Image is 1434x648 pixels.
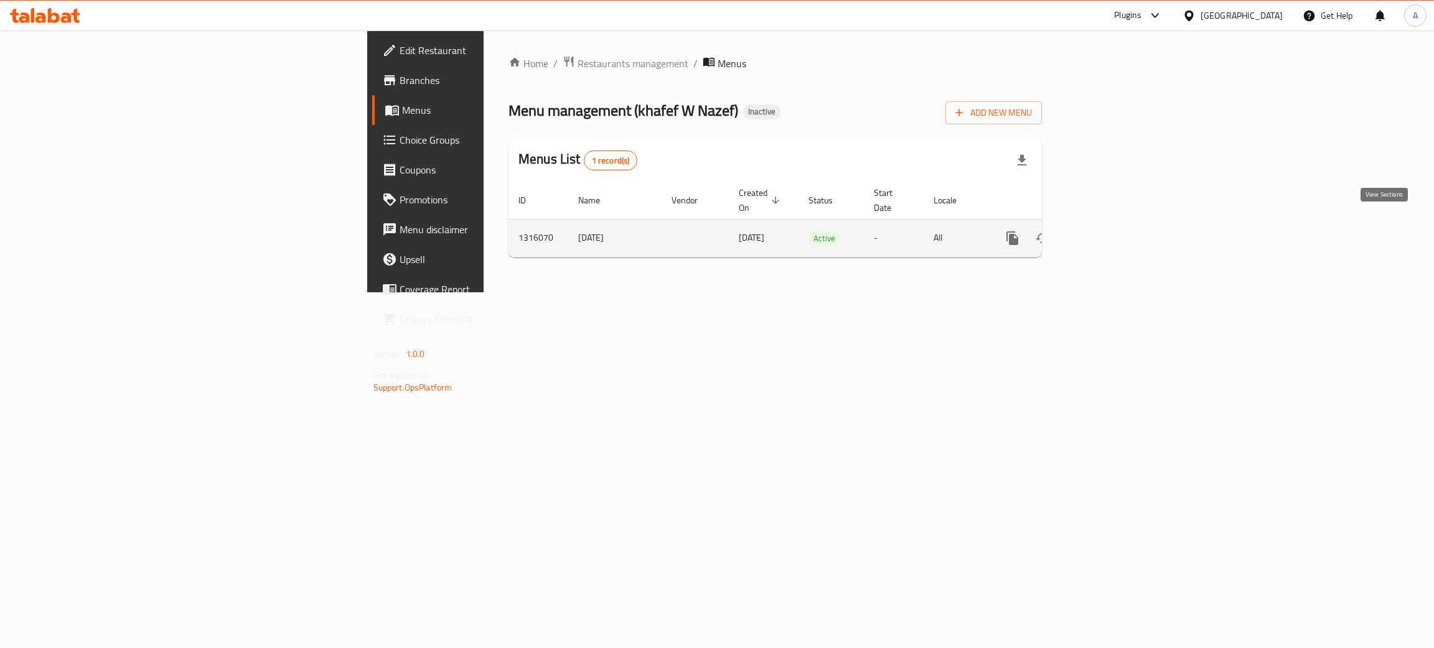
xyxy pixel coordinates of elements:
span: Name [578,193,616,208]
td: [DATE] [568,219,662,257]
a: Grocery Checklist [372,304,607,334]
span: Start Date [874,185,909,215]
span: Restaurants management [578,56,688,71]
span: 1 record(s) [584,155,637,167]
span: Locale [934,193,973,208]
a: Choice Groups [372,125,607,155]
div: Export file [1007,146,1037,175]
h2: Menus List [518,150,637,170]
table: enhanced table [508,182,1127,257]
span: Promotions [400,192,597,207]
a: Upsell [372,244,607,274]
span: ID [518,193,542,208]
a: Coverage Report [372,274,607,304]
button: Change Status [1028,223,1057,253]
div: [GEOGRAPHIC_DATA] [1201,9,1283,22]
button: Add New Menu [945,101,1042,124]
span: Inactive [743,106,780,117]
span: [DATE] [739,229,764,246]
div: Inactive [743,104,780,119]
span: Edit Restaurant [400,43,597,58]
td: All [924,219,988,257]
span: Coverage Report [400,282,597,297]
a: Promotions [372,185,607,215]
span: Upsell [400,252,597,267]
nav: breadcrumb [508,55,1042,72]
span: Grocery Checklist [400,312,597,326]
span: Add New Menu [955,105,1032,121]
span: Menus [718,56,746,71]
a: Restaurants management [563,55,688,72]
a: Menus [372,95,607,125]
span: Created On [739,185,784,215]
span: Vendor [672,193,714,208]
span: Status [808,193,849,208]
a: Coupons [372,155,607,185]
a: Menu disclaimer [372,215,607,244]
span: Active [808,231,840,246]
th: Actions [988,182,1127,220]
a: Edit Restaurant [372,35,607,65]
span: A [1413,9,1418,22]
div: Plugins [1114,8,1141,23]
span: 1.0.0 [406,346,425,362]
div: Total records count [584,150,638,170]
a: Branches [372,65,607,95]
span: Menus [402,103,597,118]
span: Coupons [400,162,597,177]
span: Branches [400,73,597,88]
span: Version: [373,346,404,362]
td: - [864,219,924,257]
span: Menu management ( khafef W Nazef ) [508,96,738,124]
span: Get support on: [373,367,431,383]
li: / [693,56,698,71]
a: Support.OpsPlatform [373,379,452,396]
span: Menu disclaimer [400,222,597,237]
button: more [998,223,1028,253]
span: Choice Groups [400,132,597,147]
